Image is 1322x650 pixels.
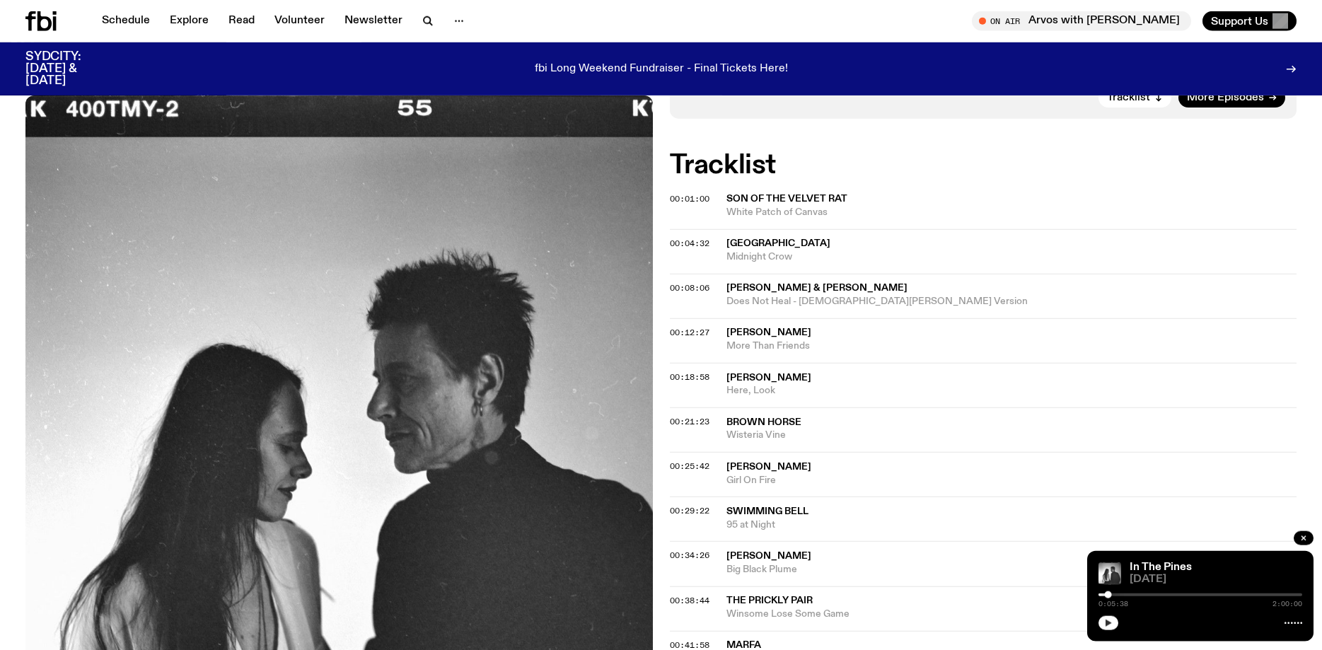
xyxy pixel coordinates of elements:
[670,238,709,249] span: 00:04:32
[726,429,1297,442] span: Wisteria Vine
[726,506,808,516] span: Swimming Bell
[1130,562,1192,573] a: In The Pines
[535,63,788,76] p: fbi Long Weekend Fundraiser - Final Tickets Here!
[1107,93,1150,103] span: Tracklist
[726,327,811,337] span: [PERSON_NAME]
[726,295,1297,308] span: Does Not Heal - [DEMOGRAPHIC_DATA][PERSON_NAME] Version
[670,463,709,470] button: 00:25:42
[726,384,1297,397] span: Here, Look
[726,283,908,293] span: [PERSON_NAME] & [PERSON_NAME]
[726,551,811,561] span: [PERSON_NAME]
[726,339,1297,353] span: More Than Friends
[670,416,709,427] span: 00:21:23
[670,595,709,606] span: 00:38:44
[670,552,709,559] button: 00:34:26
[670,329,709,337] button: 00:12:27
[1272,600,1302,608] span: 2:00:00
[726,250,1297,264] span: Midnight Crow
[670,505,709,516] span: 00:29:22
[670,284,709,292] button: 00:08:06
[972,11,1191,31] button: On AirArvos with [PERSON_NAME]
[670,373,709,381] button: 00:18:58
[336,11,411,31] a: Newsletter
[670,550,709,561] span: 00:34:26
[670,597,709,605] button: 00:38:44
[726,518,1297,532] span: 95 at Night
[1178,88,1285,108] a: More Episodes
[670,327,709,338] span: 00:12:27
[726,206,1297,219] span: White Patch of Canvas
[670,507,709,515] button: 00:29:22
[670,193,709,204] span: 00:01:00
[25,51,116,87] h3: SYDCITY: [DATE] & [DATE]
[670,418,709,426] button: 00:21:23
[726,194,847,204] span: Son Of the Velvet Rat
[220,11,263,31] a: Read
[726,563,1173,576] span: Big Black Plume
[726,238,830,248] span: [GEOGRAPHIC_DATA]
[670,282,709,294] span: 00:08:06
[726,417,801,427] span: Brown Horse
[670,240,709,248] button: 00:04:32
[726,373,811,383] span: [PERSON_NAME]
[1211,15,1268,28] span: Support Us
[1202,11,1297,31] button: Support Us
[1098,600,1128,608] span: 0:05:38
[726,474,1297,487] span: Girl On Fire
[670,460,709,472] span: 00:25:42
[161,11,217,31] a: Explore
[726,462,811,472] span: [PERSON_NAME]
[670,195,709,203] button: 00:01:00
[726,596,813,605] span: The Prickly Pair
[670,153,1297,178] h2: Tracklist
[266,11,333,31] a: Volunteer
[726,640,761,650] span: Marfa
[1130,574,1302,585] span: [DATE]
[93,11,158,31] a: Schedule
[726,608,1297,621] span: Winsome Lose Some Game
[1098,88,1171,108] button: Tracklist
[670,371,709,383] span: 00:18:58
[670,642,709,649] button: 00:41:58
[1187,93,1264,103] span: More Episodes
